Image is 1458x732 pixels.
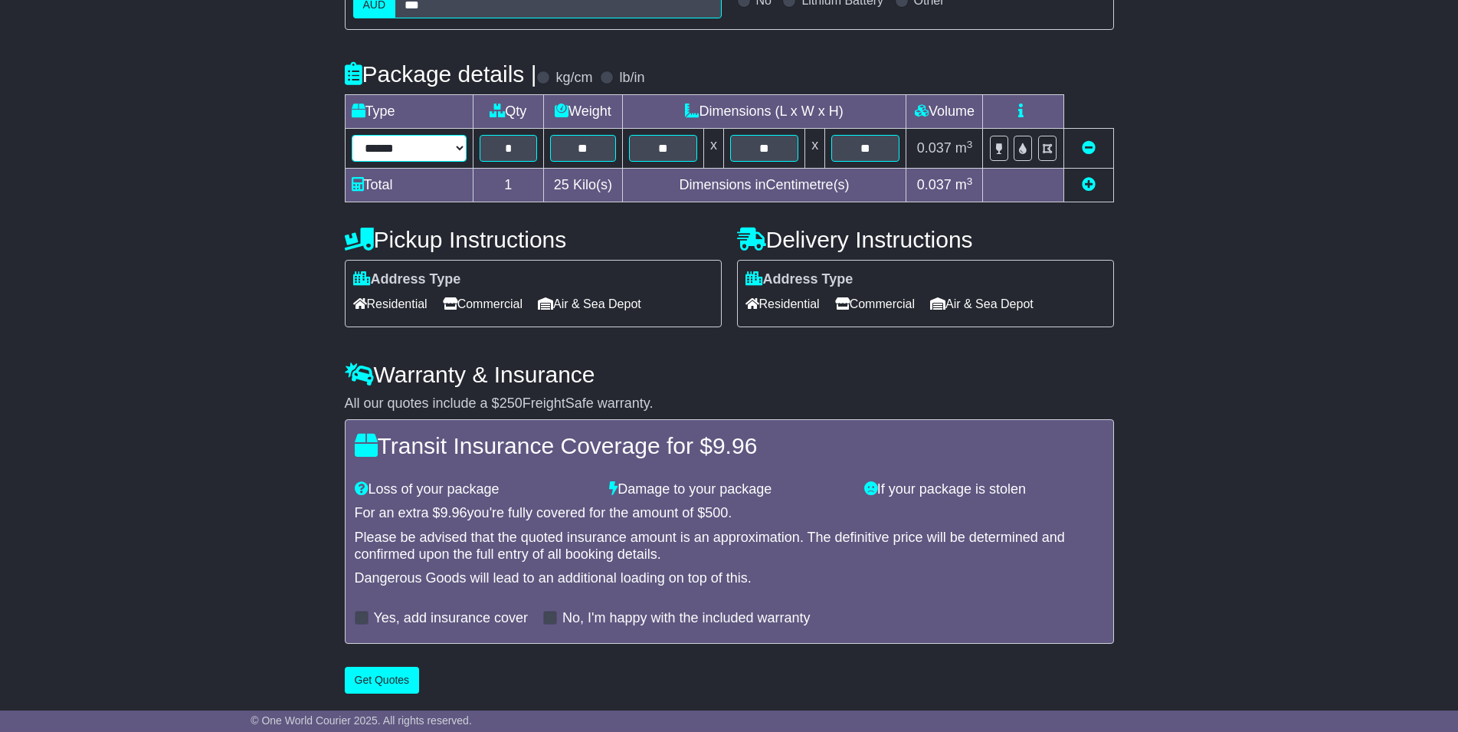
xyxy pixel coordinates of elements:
span: 0.037 [917,177,952,192]
div: If your package is stolen [857,481,1112,498]
label: lb/in [619,70,644,87]
sup: 3 [967,176,973,187]
div: Damage to your package [601,481,857,498]
span: m [955,140,973,156]
span: Residential [353,292,428,316]
td: Dimensions in Centimetre(s) [622,169,906,202]
td: Volume [906,95,983,129]
span: Air & Sea Depot [930,292,1034,316]
h4: Delivery Instructions [737,227,1114,252]
span: Air & Sea Depot [538,292,641,316]
td: Qty [473,95,544,129]
span: 500 [705,505,728,520]
td: Type [345,95,473,129]
label: kg/cm [555,70,592,87]
td: 1 [473,169,544,202]
td: Kilo(s) [544,169,623,202]
span: © One World Courier 2025. All rights reserved. [251,714,472,727]
label: Yes, add insurance cover [374,610,528,627]
span: 9.96 [441,505,467,520]
h4: Warranty & Insurance [345,362,1114,387]
span: 25 [554,177,569,192]
span: 0.037 [917,140,952,156]
td: x [805,129,825,169]
td: Dimensions (L x W x H) [622,95,906,129]
label: No, I'm happy with the included warranty [562,610,811,627]
h4: Pickup Instructions [345,227,722,252]
td: Weight [544,95,623,129]
div: Please be advised that the quoted insurance amount is an approximation. The definitive price will... [355,530,1104,563]
label: Address Type [745,271,854,288]
h4: Package details | [345,61,537,87]
a: Remove this item [1082,140,1096,156]
div: Loss of your package [347,481,602,498]
div: All our quotes include a $ FreightSafe warranty. [345,396,1114,412]
div: For an extra $ you're fully covered for the amount of $ . [355,505,1104,522]
span: Residential [745,292,820,316]
span: Commercial [443,292,523,316]
label: Address Type [353,271,461,288]
a: Add new item [1082,177,1096,192]
span: 9.96 [713,433,757,458]
td: x [703,129,723,169]
span: 250 [500,396,523,411]
span: Commercial [835,292,915,316]
td: Total [345,169,473,202]
button: Get Quotes [345,667,420,694]
h4: Transit Insurance Coverage for $ [355,433,1104,458]
sup: 3 [967,139,973,150]
div: Dangerous Goods will lead to an additional loading on top of this. [355,570,1104,587]
span: m [955,177,973,192]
